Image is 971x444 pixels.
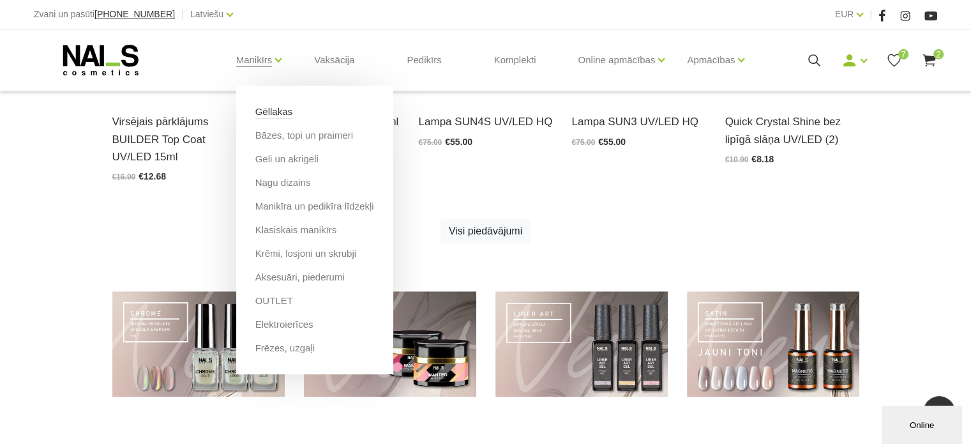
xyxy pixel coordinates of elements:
span: 7 [898,49,908,59]
span: €55.00 [445,137,472,147]
span: | [181,6,184,22]
a: Virsējais pārklājums BUILDER Top Coat UV/LED 15ml [112,113,246,165]
span: €55.00 [598,137,626,147]
span: 2 [933,49,944,59]
span: | [869,6,872,22]
iframe: chat widget [882,403,965,444]
a: EUR [835,6,854,22]
a: Visi piedāvājumi [440,219,531,243]
a: Klasiskais manikīrs [255,223,337,237]
span: €12.68 [139,171,166,181]
span: €16.90 [112,172,136,181]
a: Vaksācija [304,29,365,91]
a: Apmācības [687,34,735,86]
a: Aksesuāri, piederumi [255,270,345,284]
a: 7 [886,52,902,68]
a: Bāzes, topi un praimeri [255,128,353,142]
span: €75.00 [419,138,442,147]
div: Zvani un pasūti [34,6,175,22]
a: Lampa SUN4S UV/LED HQ [419,113,553,130]
a: Manikīrs [236,34,273,86]
a: OUTLET [255,294,293,308]
a: [PHONE_NUMBER] [94,10,175,19]
span: €75.00 [572,138,596,147]
a: Komplekti [484,29,546,91]
a: Frēzes, uzgaļi [255,341,315,355]
a: Elektroierīces [255,318,313,332]
a: Nagu dizains [255,176,311,190]
a: Pedikīrs [396,29,451,91]
span: €10.90 [725,155,749,164]
a: 2 [921,52,937,68]
a: Lampa SUN3 UV/LED HQ [572,113,706,130]
span: [PHONE_NUMBER] [94,9,175,19]
a: Geli un akrigeli [255,152,319,166]
a: Manikīra un pedikīra līdzekļi [255,199,374,213]
a: Quick Crystal Shine bez lipīgā slāņa UV/LED (2) [725,113,859,148]
a: Online apmācības [578,34,655,86]
a: Gēllakas [255,105,292,119]
span: €8.18 [751,154,774,164]
a: Latviešu [190,6,223,22]
a: Krēmi, losjoni un skrubji [255,247,356,261]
